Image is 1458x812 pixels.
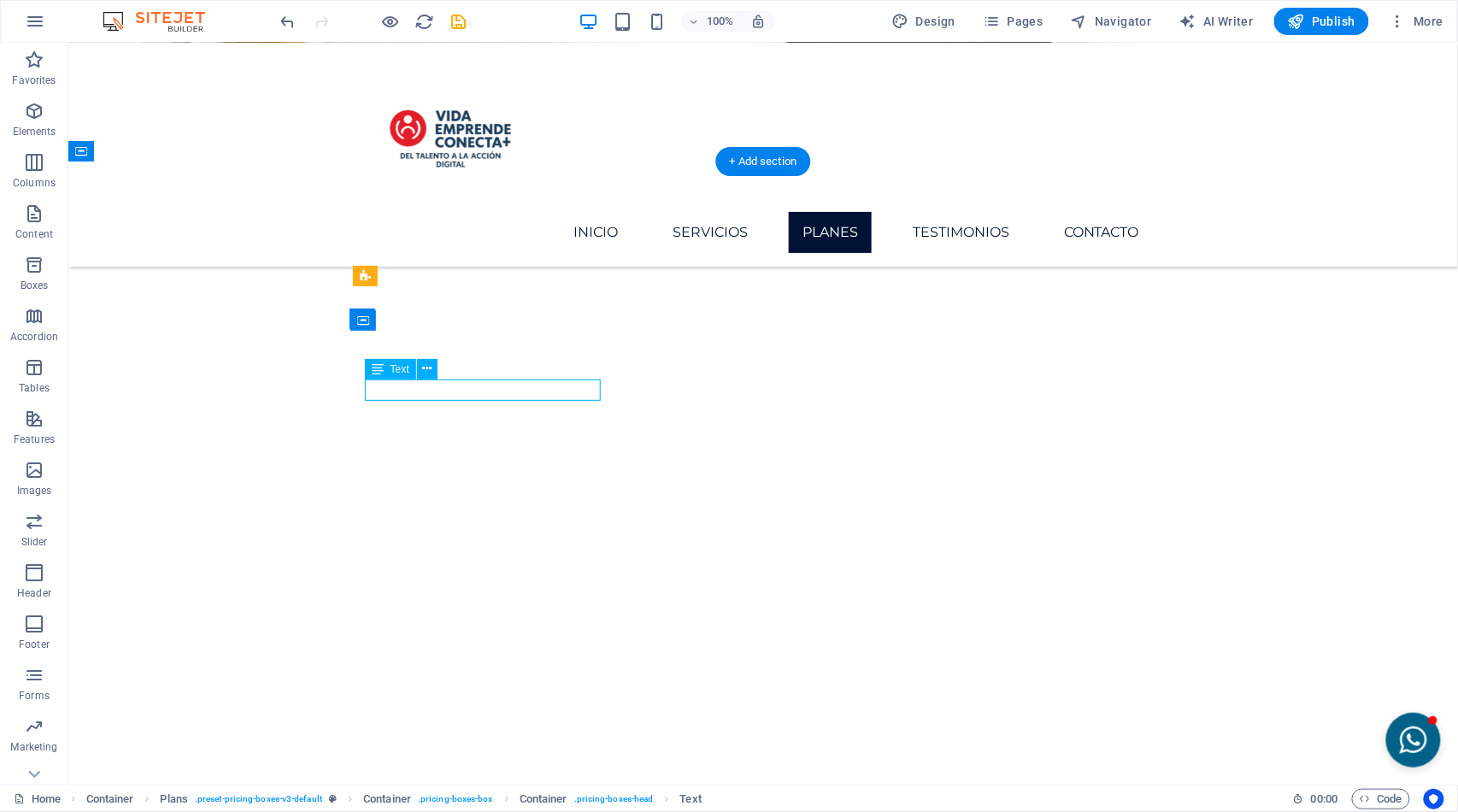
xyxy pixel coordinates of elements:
[1293,789,1338,809] h6: Session time
[10,740,57,754] p: Marketing
[363,789,411,809] span: Click to select. Double-click to edit
[707,11,734,32] h6: 100%
[1390,13,1443,30] span: More
[1323,792,1326,805] span: :
[13,125,56,138] p: Elements
[195,789,322,809] span: . preset-pricing-boxes-v3-default
[418,789,493,809] span: . pricing-boxes-box
[1424,789,1444,809] button: Usercentrics
[15,227,53,241] p: Content
[680,789,702,809] span: Click to select. Double-click to edit
[1274,8,1369,35] button: Publish
[21,535,48,549] p: Slider
[574,789,654,809] span: . pricing-boxes-head
[86,789,134,809] span: Click to select. Double-click to edit
[17,586,51,600] p: Header
[14,432,55,446] p: Features
[391,364,409,374] span: Text
[13,176,56,190] p: Columns
[19,381,50,395] p: Tables
[976,8,1049,35] button: Pages
[1318,670,1373,725] button: Open chat window
[19,638,50,651] p: Footer
[885,8,963,35] button: Design
[380,11,401,32] button: Click here to leave preview mode and continue editing
[278,11,298,32] button: undo
[1360,789,1402,809] span: Code
[279,12,298,32] i: Undo: Delete elements (Ctrl+Z)
[1288,13,1355,30] span: Publish
[10,330,58,344] p: Accordion
[520,789,567,809] span: Click to select. Double-click to edit
[681,11,742,32] button: 100%
[414,11,435,32] button: reload
[1071,13,1152,30] span: Navigator
[885,8,963,35] div: Design (Ctrl+Alt+Y)
[21,279,49,292] p: Boxes
[14,789,61,809] a: Click to cancel selection. Double-click to open Pages
[17,484,52,497] p: Images
[892,13,956,30] span: Design
[751,14,767,29] i: On resize automatically adjust zoom level to fit chosen device.
[450,12,469,32] i: Save (Ctrl+S)
[415,12,435,32] i: Reload page
[161,789,188,809] span: Click to select. Double-click to edit
[12,74,56,87] p: Favorites
[449,11,469,32] button: save
[983,13,1043,30] span: Pages
[1064,8,1159,35] button: Navigator
[86,789,703,809] nav: breadcrumb
[1311,789,1337,809] span: 00 00
[98,11,226,32] img: Editor Logo
[1383,8,1450,35] button: More
[716,147,811,176] div: + Add section
[1179,13,1254,30] span: AI Writer
[1352,789,1410,809] button: Code
[1173,8,1261,35] button: AI Writer
[329,794,337,803] i: This element is a customizable preset
[19,689,50,703] p: Forms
